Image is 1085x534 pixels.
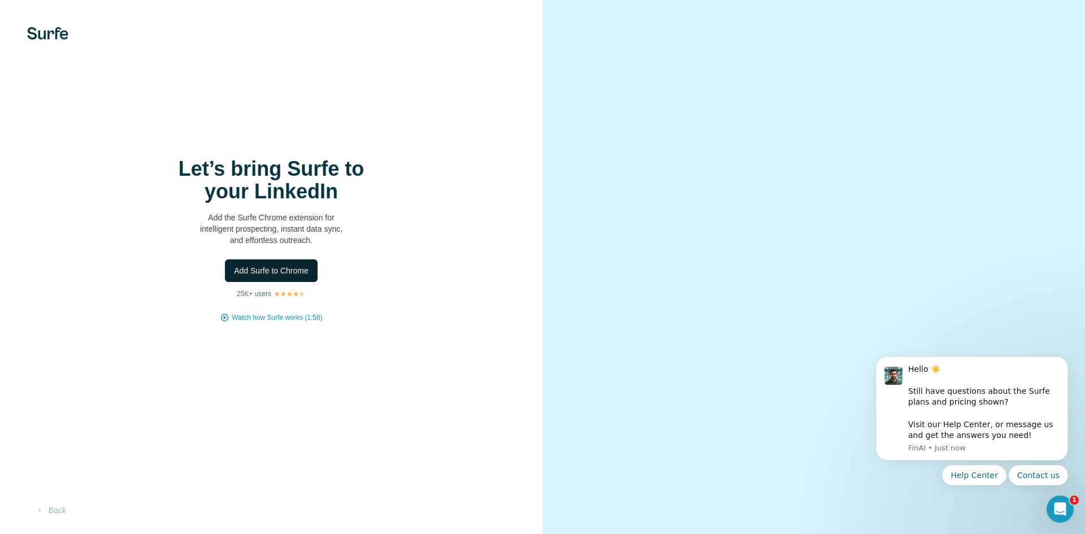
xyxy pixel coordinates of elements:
[158,212,384,246] p: Add the Surfe Chrome extension for intelligent prospecting, instant data sync, and effortless out...
[232,312,322,323] button: Watch how Surfe works (1:58)
[274,290,306,297] img: Rating Stars
[237,289,271,299] p: 25K+ users
[1070,496,1079,505] span: 1
[27,27,68,40] img: Surfe's logo
[1047,496,1074,523] iframe: Intercom live chat
[234,265,309,276] span: Add Surfe to Chrome
[225,259,318,282] button: Add Surfe to Chrome
[859,346,1085,492] iframe: Intercom notifications message
[158,158,384,203] h1: Let’s bring Surfe to your LinkedIn
[27,500,74,520] button: Back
